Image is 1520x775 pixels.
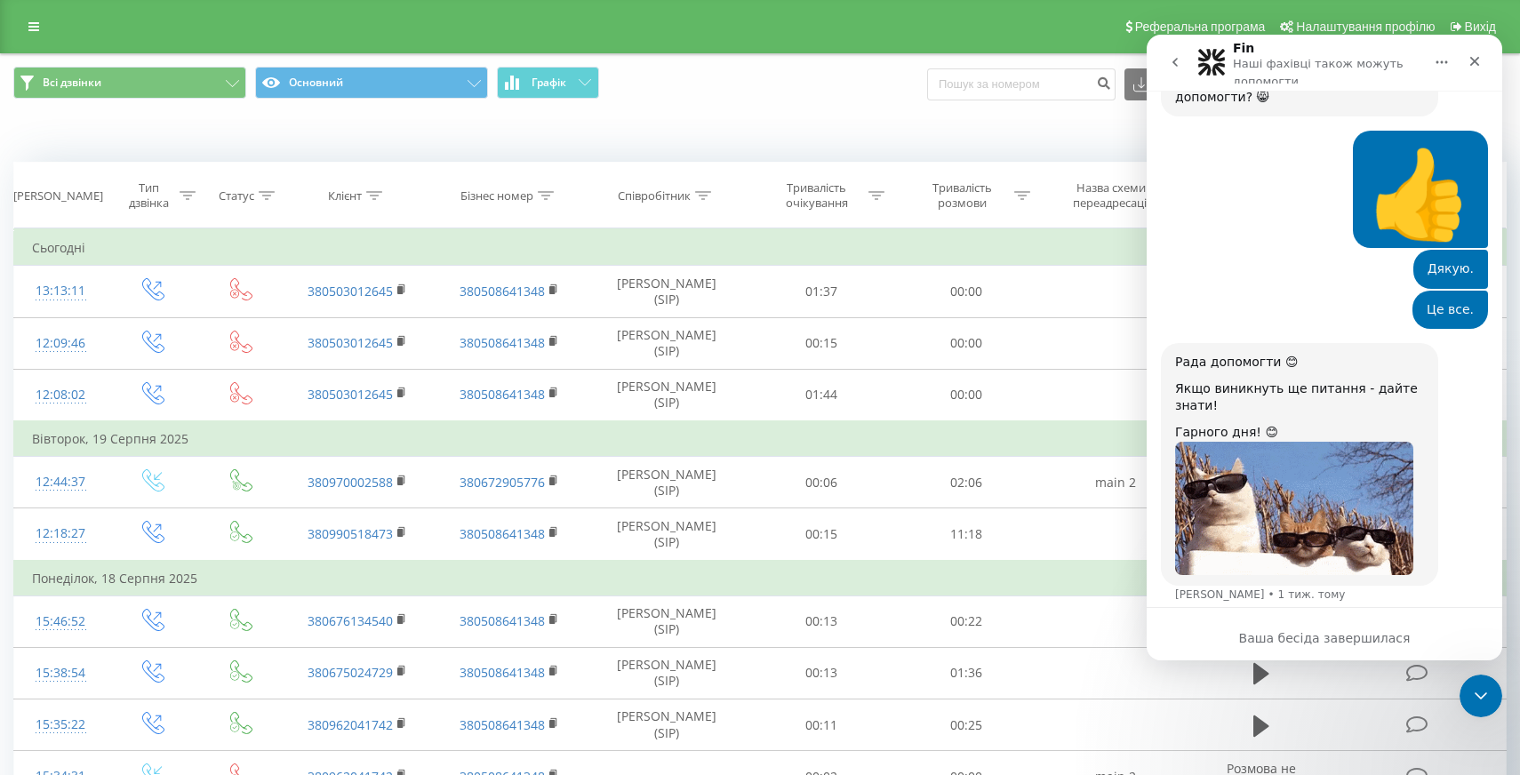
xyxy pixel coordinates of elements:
div: [PERSON_NAME] [13,188,103,204]
td: Сьогодні [14,230,1507,266]
td: [PERSON_NAME] (SIP) [585,369,748,421]
span: Графік [532,76,566,89]
iframe: Intercom live chat [1460,675,1502,717]
div: Співробітник [618,188,691,204]
td: 00:00 [894,317,1040,369]
div: 15:38:54 [32,656,89,691]
a: 380962041742 [308,716,393,733]
div: 15:35:22 [32,707,89,742]
td: 02:06 [894,457,1040,508]
a: 380508641348 [460,386,545,403]
button: Графік [497,67,599,99]
div: 12:09:46 [32,326,89,361]
div: Назва схеми переадресації [1063,180,1158,211]
a: 380672905776 [460,474,545,491]
td: 01:44 [748,369,894,421]
a: 380508641348 [460,334,545,351]
a: 380508641348 [460,525,545,542]
a: 380508641348 [460,716,545,733]
a: 380508641348 [460,283,545,300]
a: 380675024729 [308,664,393,681]
td: [PERSON_NAME] (SIP) [585,317,748,369]
div: 12:08:02 [32,378,89,412]
a: 380990518473 [308,525,393,542]
a: 380503012645 [308,283,393,300]
iframe: Intercom live chat [1147,35,1502,660]
div: 15:46:52 [32,604,89,639]
div: 12:44:37 [32,465,89,499]
td: 00:15 [748,317,894,369]
div: Тип дзвінка [123,180,175,211]
td: [PERSON_NAME] (SIP) [585,699,748,751]
button: Експорт [1124,68,1220,100]
span: Реферальна програма [1135,20,1266,34]
a: 380970002588 [308,474,393,491]
a: 380503012645 [308,334,393,351]
td: [PERSON_NAME] (SIP) [585,595,748,647]
td: 00:15 [748,508,894,561]
td: Вівторок, 19 Серпня 2025 [14,421,1507,457]
td: Понеділок, 18 Серпня 2025 [14,561,1507,596]
div: Статус [219,188,254,204]
div: Тривалість розмови [915,180,1010,211]
td: 00:25 [894,699,1040,751]
input: Пошук за номером [927,68,1116,100]
td: 00:13 [748,595,894,647]
td: [PERSON_NAME] (SIP) [585,457,748,508]
td: 01:37 [748,266,894,317]
span: Налаштування профілю [1296,20,1435,34]
td: 00:00 [894,369,1040,421]
td: 00:11 [748,699,894,751]
div: Тривалість очікування [769,180,864,211]
a: 380503012645 [308,386,393,403]
div: Бізнес номер [460,188,533,204]
td: 00:06 [748,457,894,508]
td: [PERSON_NAME] (SIP) [585,508,748,561]
span: Всі дзвінки [43,76,101,90]
div: Клієнт [328,188,362,204]
div: 13:13:11 [32,274,89,308]
td: 00:13 [748,647,894,699]
td: 11:18 [894,508,1040,561]
button: Всі дзвінки [13,67,246,99]
a: 380508641348 [460,612,545,629]
td: 00:00 [894,266,1040,317]
button: Основний [255,67,488,99]
td: 01:36 [894,647,1040,699]
div: 12:18:27 [32,516,89,551]
td: [PERSON_NAME] (SIP) [585,266,748,317]
td: 00:22 [894,595,1040,647]
td: [PERSON_NAME] (SIP) [585,647,748,699]
a: 380676134540 [308,612,393,629]
span: Вихід [1465,20,1496,34]
a: 380508641348 [460,664,545,681]
td: main 2 [1039,457,1190,508]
